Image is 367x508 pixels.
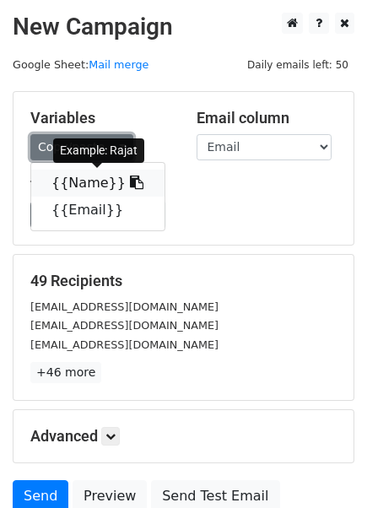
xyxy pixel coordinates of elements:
h2: New Campaign [13,13,354,41]
h5: Variables [30,109,171,127]
a: Daily emails left: 50 [241,58,354,71]
a: {{Email}} [31,197,165,224]
a: {{Name}} [31,170,165,197]
h5: 49 Recipients [30,272,337,290]
small: Google Sheet: [13,58,148,71]
div: Example: Rajat [53,138,144,163]
h5: Advanced [30,427,337,446]
a: Mail merge [89,58,148,71]
span: Daily emails left: 50 [241,56,354,74]
a: +46 more [30,362,101,383]
small: [EMAIL_ADDRESS][DOMAIN_NAME] [30,319,219,332]
small: [EMAIL_ADDRESS][DOMAIN_NAME] [30,300,219,313]
a: Copy/paste... [30,134,133,160]
h5: Email column [197,109,337,127]
iframe: Chat Widget [283,427,367,508]
small: [EMAIL_ADDRESS][DOMAIN_NAME] [30,338,219,351]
